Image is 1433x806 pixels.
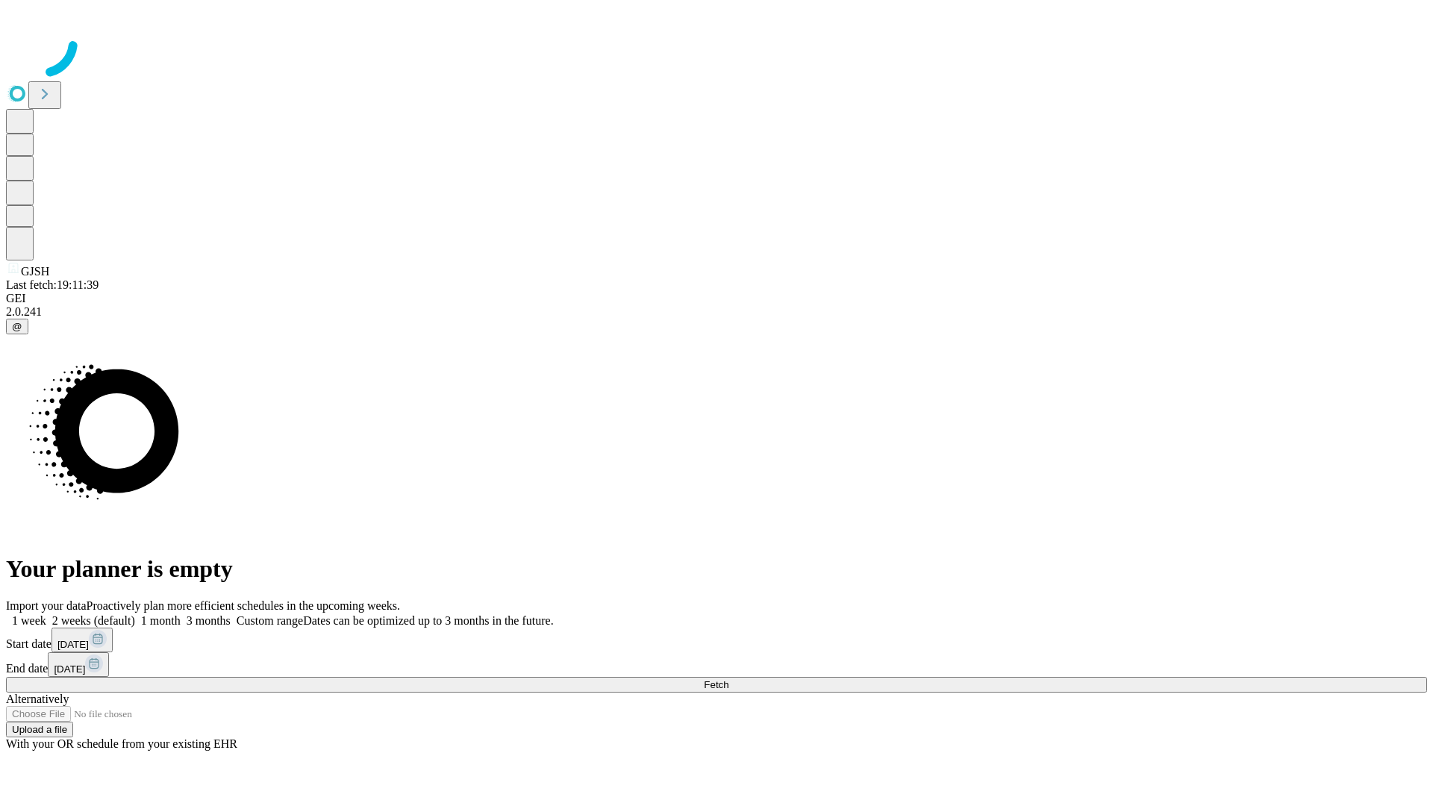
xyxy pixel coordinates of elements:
[6,693,69,705] span: Alternatively
[6,677,1427,693] button: Fetch
[12,614,46,627] span: 1 week
[12,321,22,332] span: @
[704,679,728,690] span: Fetch
[6,722,73,737] button: Upload a file
[141,614,181,627] span: 1 month
[303,614,553,627] span: Dates can be optimized up to 3 months in the future.
[6,555,1427,583] h1: Your planner is empty
[6,319,28,334] button: @
[21,265,49,278] span: GJSH
[54,663,85,675] span: [DATE]
[57,639,89,650] span: [DATE]
[6,652,1427,677] div: End date
[48,652,109,677] button: [DATE]
[87,599,400,612] span: Proactively plan more efficient schedules in the upcoming weeks.
[6,628,1427,652] div: Start date
[52,614,135,627] span: 2 weeks (default)
[6,737,237,750] span: With your OR schedule from your existing EHR
[51,628,113,652] button: [DATE]
[6,305,1427,319] div: 2.0.241
[237,614,303,627] span: Custom range
[6,292,1427,305] div: GEI
[187,614,231,627] span: 3 months
[6,278,99,291] span: Last fetch: 19:11:39
[6,599,87,612] span: Import your data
